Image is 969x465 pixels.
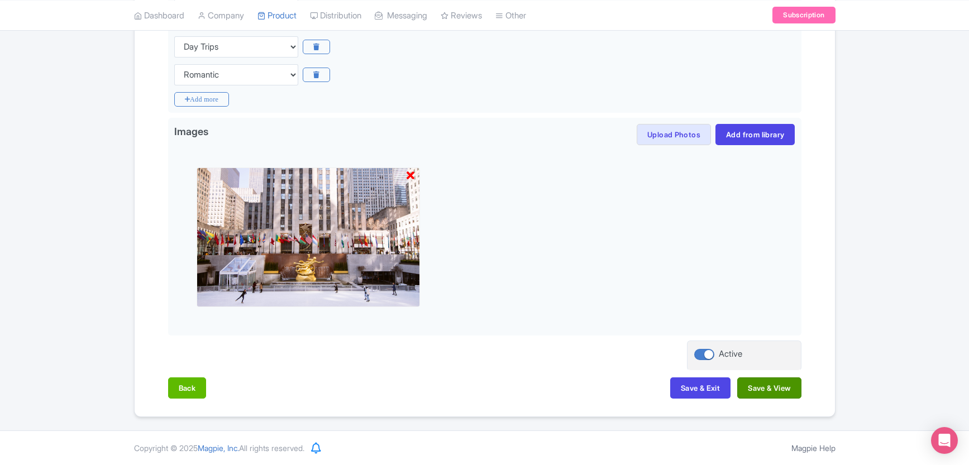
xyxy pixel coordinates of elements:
div: Copyright © 2025 All rights reserved. [127,442,311,454]
button: Upload Photos [637,124,711,145]
a: Subscription [772,7,835,23]
div: Active [719,348,742,361]
div: Open Intercom Messenger [931,427,958,454]
span: Magpie, Inc. [198,443,239,453]
img: dmuyas2zrxwktup7tvsh.jpg [197,167,420,307]
button: Save & Exit [670,377,731,399]
span: Images [174,124,208,142]
button: Save & View [737,377,801,399]
a: Magpie Help [791,443,836,453]
button: Back [168,377,207,399]
a: Add from library [715,124,795,145]
i: Add more [174,92,230,107]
